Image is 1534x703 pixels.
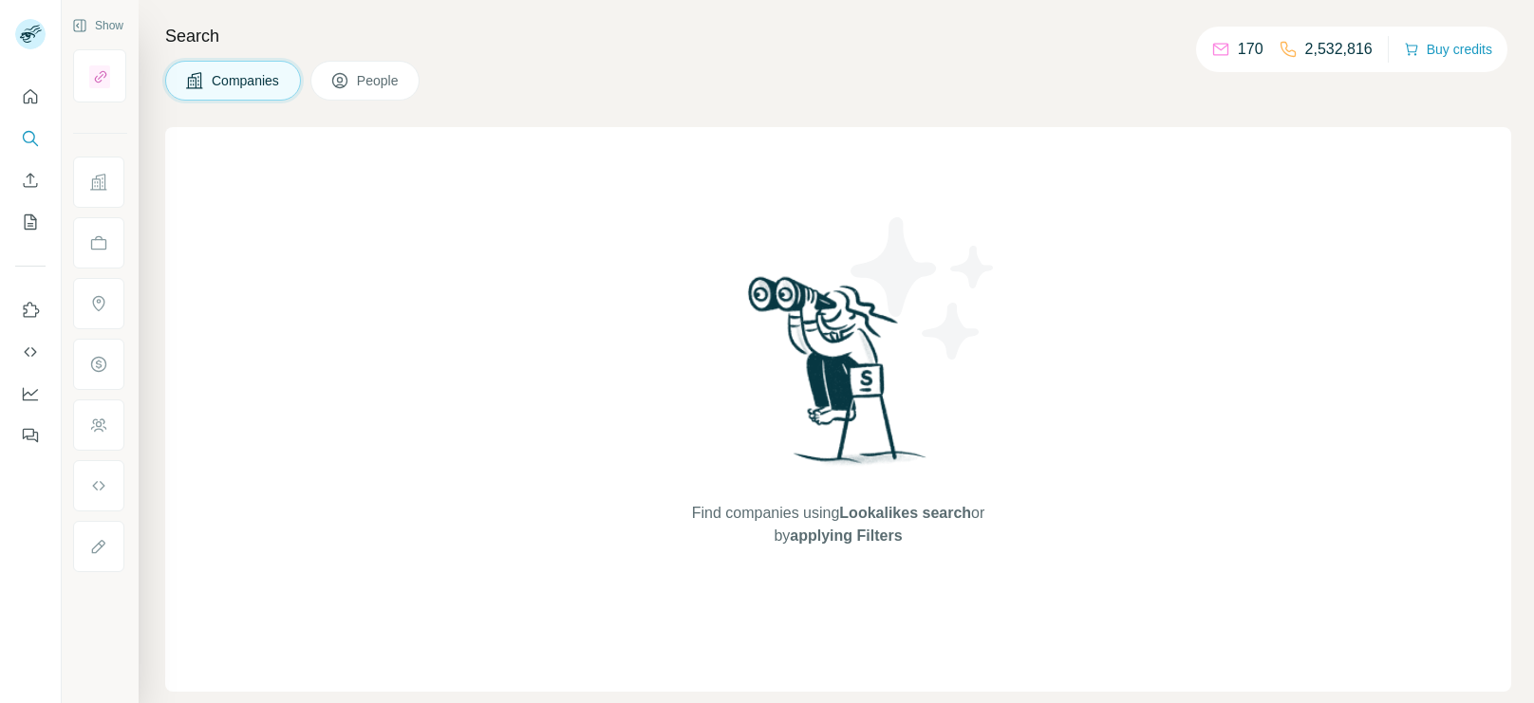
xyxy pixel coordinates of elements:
button: Use Surfe on LinkedIn [15,293,46,327]
button: Quick start [15,80,46,114]
img: Surfe Illustration - Woman searching with binoculars [739,271,937,483]
span: Lookalikes search [839,505,971,521]
button: Dashboard [15,377,46,411]
h4: Search [165,23,1511,49]
button: Search [15,121,46,156]
span: Find companies using or by [686,502,990,547]
p: 2,532,816 [1305,38,1373,61]
span: applying Filters [790,527,902,544]
img: Surfe Illustration - Stars [838,203,1009,374]
button: My lists [15,205,46,239]
span: People [357,71,401,90]
button: Show [59,11,137,40]
p: 170 [1238,38,1263,61]
button: Use Surfe API [15,335,46,369]
button: Buy credits [1404,36,1492,63]
span: Companies [212,71,281,90]
button: Enrich CSV [15,163,46,197]
button: Feedback [15,418,46,453]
